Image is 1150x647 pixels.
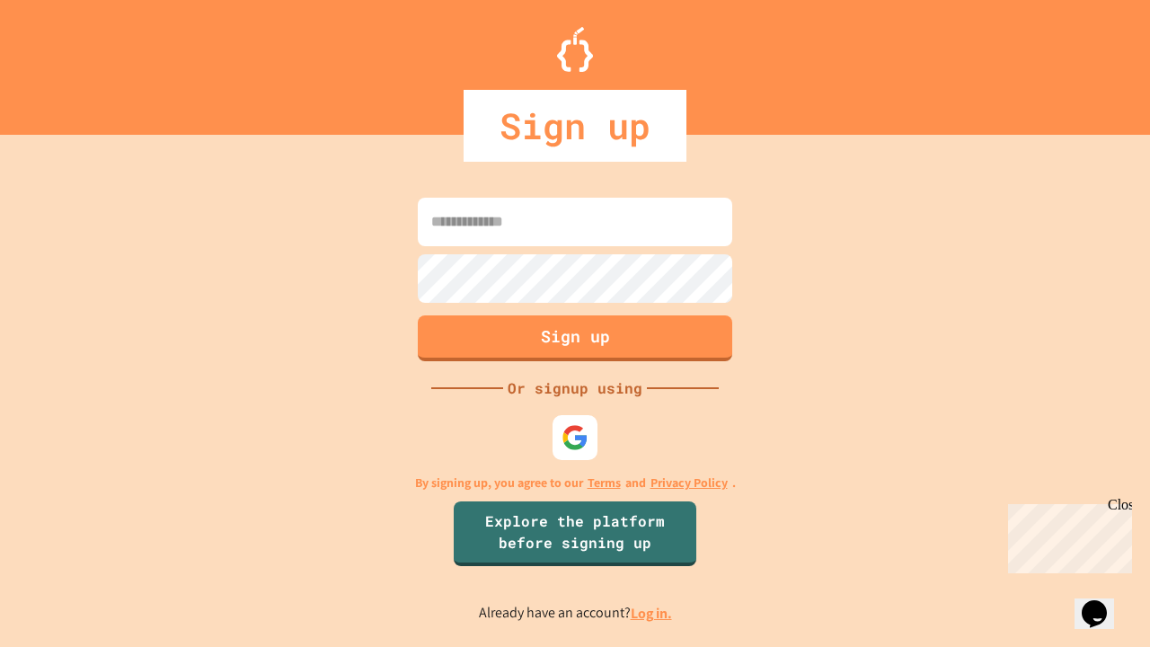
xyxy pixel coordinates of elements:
[464,90,686,162] div: Sign up
[557,27,593,72] img: Logo.svg
[454,501,696,566] a: Explore the platform before signing up
[1075,575,1132,629] iframe: chat widget
[562,424,588,451] img: google-icon.svg
[7,7,124,114] div: Chat with us now!Close
[418,315,732,361] button: Sign up
[479,602,672,625] p: Already have an account?
[415,474,736,492] p: By signing up, you agree to our and .
[1001,497,1132,573] iframe: chat widget
[588,474,621,492] a: Terms
[503,377,647,399] div: Or signup using
[650,474,728,492] a: Privacy Policy
[631,604,672,623] a: Log in.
